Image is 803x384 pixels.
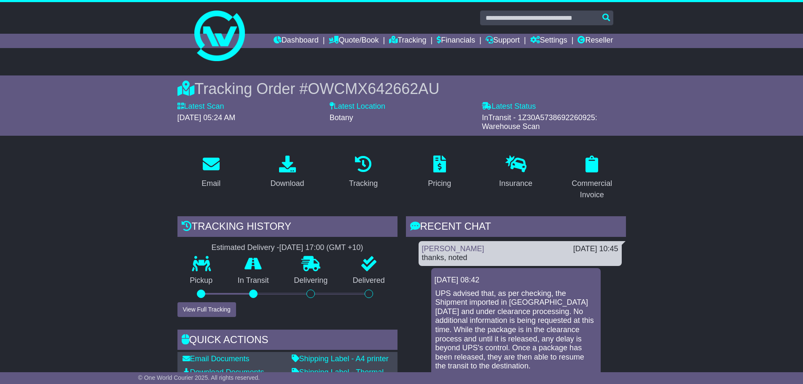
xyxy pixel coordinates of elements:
div: thanks, noted [422,253,618,263]
span: © One World Courier 2025. All rights reserved. [138,374,260,381]
a: Pricing [422,153,457,192]
a: [PERSON_NAME] [422,244,484,253]
p: In Transit [225,276,282,285]
span: InTransit - 1Z30A5738692260925: Warehouse Scan [482,113,597,131]
a: Support [486,34,520,48]
div: Commercial Invoice [564,178,620,201]
div: [DATE] 10:45 [573,244,618,254]
a: Download Documents [183,368,264,376]
label: Latest Scan [177,102,224,111]
a: Dashboard [274,34,319,48]
a: Email Documents [183,354,250,363]
span: Botany [330,113,353,122]
a: Financials [437,34,475,48]
div: Tracking history [177,216,397,239]
a: Shipping Label - A4 printer [292,354,389,363]
a: Insurance [494,153,538,192]
a: Settings [530,34,567,48]
label: Latest Location [330,102,385,111]
a: Reseller [577,34,613,48]
p: Delivering [282,276,341,285]
div: Insurance [499,178,532,189]
div: [DATE] 17:00 (GMT +10) [279,243,363,252]
div: Tracking [349,178,378,189]
a: Quote/Book [329,34,379,48]
div: Pricing [428,178,451,189]
button: View Full Tracking [177,302,236,317]
a: Tracking [389,34,426,48]
a: Tracking [344,153,383,192]
span: [DATE] 05:24 AM [177,113,236,122]
div: Quick Actions [177,330,397,352]
div: Estimated Delivery - [177,243,397,252]
div: Download [270,178,304,189]
a: Email [196,153,226,192]
div: [DATE] 08:42 [435,276,597,285]
p: Delivered [340,276,397,285]
span: OWCMX642662AU [308,80,439,97]
label: Latest Status [482,102,536,111]
p: UPS advised that, as per checking, the Shipment imported in [GEOGRAPHIC_DATA] [DATE] and under cl... [435,289,596,371]
a: Download [265,153,309,192]
div: Tracking Order # [177,80,626,98]
div: RECENT CHAT [406,216,626,239]
div: Email [201,178,220,189]
a: Commercial Invoice [558,153,626,204]
p: Pickup [177,276,226,285]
